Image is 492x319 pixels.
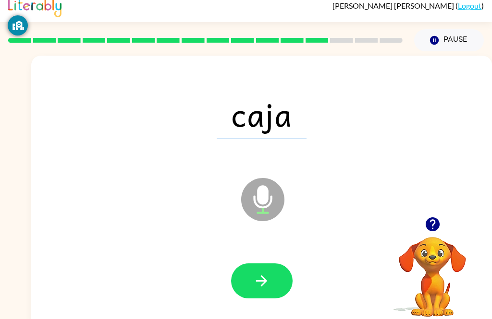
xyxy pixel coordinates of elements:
[332,1,484,10] div: ( )
[8,15,28,35] button: GoGuardian Privacy Information
[217,89,307,139] span: caja
[384,222,480,318] video: Your browser must support playing .mp4 files to use Literably. Please try using another browser.
[414,29,484,51] button: Pause
[332,1,455,10] span: [PERSON_NAME] [PERSON_NAME]
[458,1,481,10] a: Logout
